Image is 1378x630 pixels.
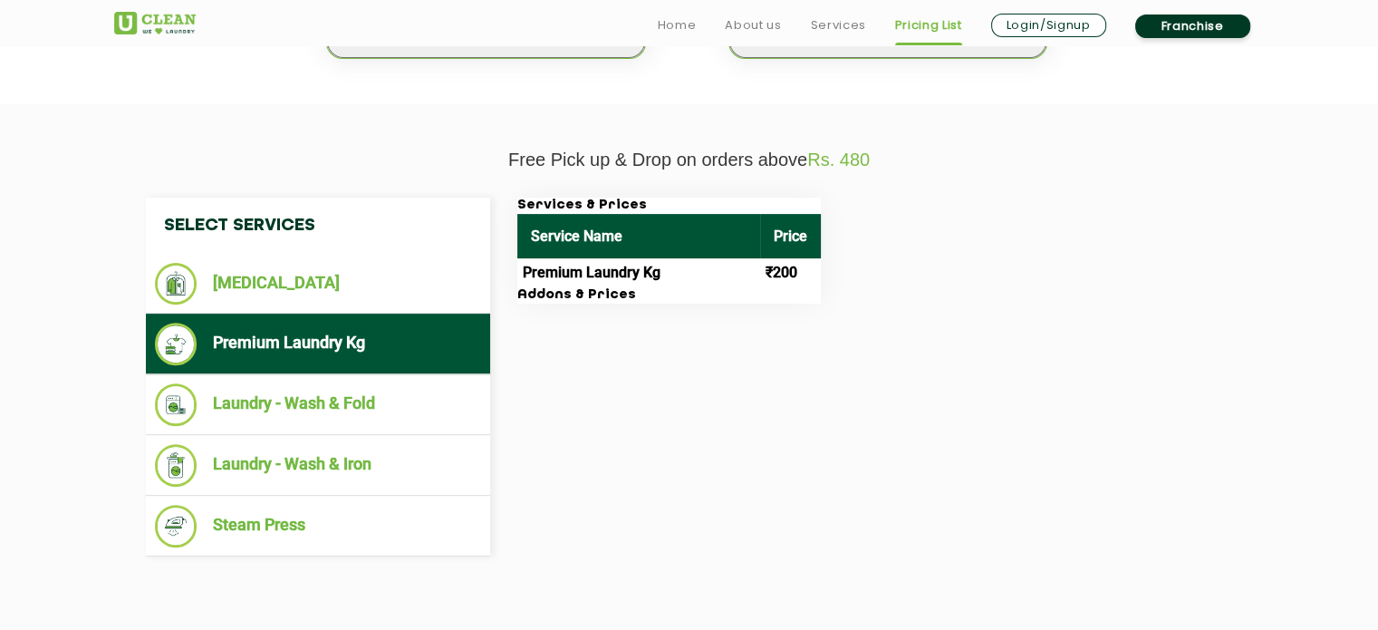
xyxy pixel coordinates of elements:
[517,287,821,304] h3: Addons & Prices
[517,258,760,287] td: Premium Laundry Kg
[155,323,481,365] li: Premium Laundry Kg
[517,198,821,214] h3: Services & Prices
[155,383,481,426] li: Laundry - Wash & Fold
[155,263,481,305] li: [MEDICAL_DATA]
[991,14,1106,37] a: Login/Signup
[155,505,481,548] li: Steam Press
[155,323,198,365] img: Premium Laundry Kg
[114,150,1265,170] p: Free Pick up & Drop on orders above
[658,15,697,36] a: Home
[155,505,198,548] img: Steam Press
[517,214,760,258] th: Service Name
[810,15,865,36] a: Services
[895,15,962,36] a: Pricing List
[155,383,198,426] img: Laundry - Wash & Fold
[807,150,870,170] span: Rs. 480
[155,444,481,487] li: Laundry - Wash & Iron
[114,12,196,34] img: UClean Laundry and Dry Cleaning
[725,15,781,36] a: About us
[1135,15,1250,38] a: Franchise
[760,258,821,287] td: ₹200
[155,263,198,305] img: Dry Cleaning
[155,444,198,487] img: Laundry - Wash & Iron
[146,198,490,254] h4: Select Services
[760,214,821,258] th: Price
